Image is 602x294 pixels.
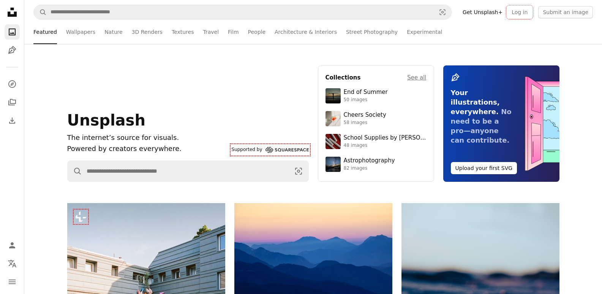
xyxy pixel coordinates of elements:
button: Upload your first SVG [451,162,517,174]
a: Architecture & Interiors [275,20,337,44]
a: Textures [172,20,194,44]
div: 58 images [344,120,386,126]
a: Astrophotography82 images [325,157,427,172]
a: Experimental [407,20,442,44]
form: Find visuals sitewide [33,5,452,20]
button: Menu [5,274,20,289]
a: Nature [104,20,122,44]
img: premium_photo-1715107534993-67196b65cde7 [325,134,341,149]
img: photo-1538592487700-be96de73306f [325,157,341,172]
a: Log in / Sign up [5,238,20,253]
div: 82 images [344,165,395,172]
img: premium_photo-1754398386796-ea3dec2a6302 [325,88,341,103]
a: Street Photography [346,20,398,44]
a: Get Unsplash+ [458,6,507,18]
h4: Collections [325,73,361,82]
p: Powered by creators everywhere. [67,143,229,154]
a: Download History [5,113,20,128]
a: Cheers Society58 images [325,111,427,126]
a: Explore [5,76,20,92]
a: Layered blue mountains under a pastel sky [234,249,392,256]
span: Your illustrations, everywhere. [451,89,500,116]
a: Photos [5,24,20,40]
a: Travel [203,20,219,44]
a: Illustrations [5,43,20,58]
span: No need to be a pro—anyone can contribute. [451,108,512,144]
a: Collections [5,95,20,110]
a: Log in [507,6,532,18]
button: Visual search [433,5,452,19]
button: Search Unsplash [34,5,47,19]
h1: The internet’s source for visuals. [67,132,229,143]
a: Film [228,20,239,44]
a: People [248,20,266,44]
div: End of Summer [344,89,388,96]
span: Unsplash [67,111,145,129]
img: photo-1610218588353-03e3130b0e2d [325,111,341,126]
button: Search Unsplash [68,161,82,181]
a: Wallpapers [66,20,95,44]
a: School Supplies by [PERSON_NAME]48 images [325,134,427,149]
div: 50 images [344,97,388,103]
div: Astrophotography [344,157,395,165]
div: Cheers Society [344,111,386,119]
div: School Supplies by [PERSON_NAME] [344,134,427,142]
a: 3D Renders [132,20,163,44]
button: Language [5,256,20,271]
button: Submit an image [538,6,593,18]
form: Find visuals sitewide [67,161,309,182]
a: End of Summer50 images [325,88,427,103]
div: 48 images [344,143,427,149]
a: Supported by [232,145,309,154]
button: Visual search [289,161,308,181]
a: See all [407,73,426,82]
